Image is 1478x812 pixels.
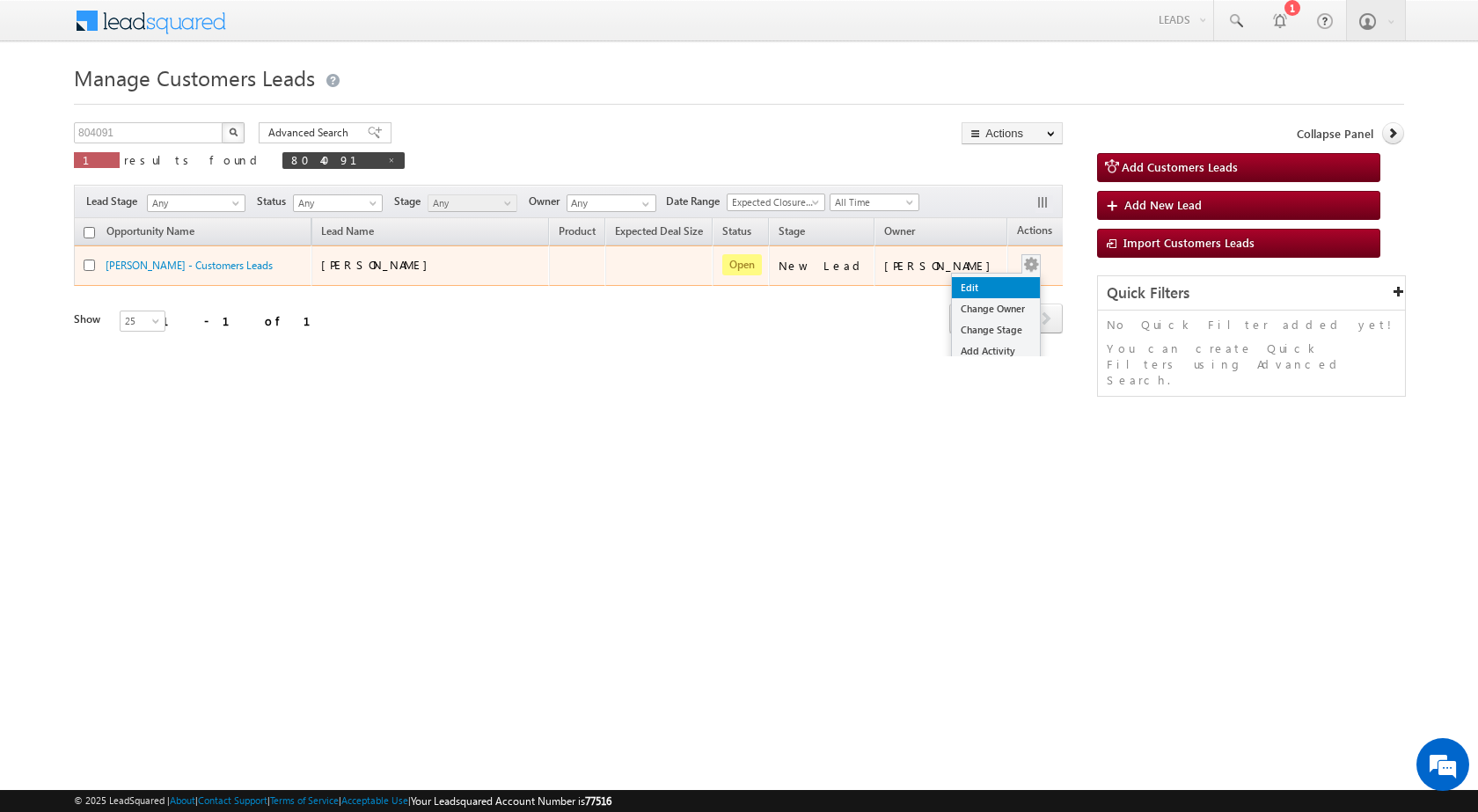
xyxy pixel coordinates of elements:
div: Show [74,311,106,327]
a: Acceptable Use [341,794,408,806]
span: prev [949,304,982,333]
span: Any [148,195,239,211]
a: Contact Support [198,794,267,806]
span: Product [559,224,596,238]
span: 25 [121,313,167,329]
span: Add New Lead [1124,197,1202,212]
div: Chat with us now [91,92,296,115]
div: Minimize live chat window [289,9,331,51]
a: prev [949,305,982,333]
button: Actions [962,122,1063,144]
div: 1 - 1 of 1 [162,311,332,331]
a: Any [428,194,517,212]
span: 77516 [585,794,611,808]
span: Owner [884,224,915,238]
p: You can create Quick Filters using Advanced Search. [1107,340,1396,388]
a: Expected Deal Size [606,222,712,245]
span: Any [294,195,377,211]
textarea: Type your message and hit 'Enter' [23,163,321,527]
img: Search [229,128,238,136]
a: Status [713,222,760,245]
span: [PERSON_NAME] [321,257,436,272]
span: All Time [830,194,914,210]
a: Any [293,194,383,212]
a: All Time [830,194,919,211]
div: New Lead [779,258,867,274]
span: Any [428,195,512,211]
span: Expected Closure Date [728,194,819,210]
span: Date Range [666,194,727,209]
span: Add Customers Leads [1122,159,1238,174]
span: Status [257,194,293,209]
a: 25 [120,311,165,332]
a: Stage [770,222,814,245]
input: Type to Search [567,194,656,212]
a: next [1030,305,1063,333]
a: Any [147,194,245,212]
span: Collapse Panel [1297,126,1373,142]
a: Opportunity Name [98,222,203,245]
div: [PERSON_NAME] [884,258,999,274]
a: About [170,794,195,806]
a: Edit [952,277,1040,298]
span: Opportunity Name [106,224,194,238]
a: Change Owner [952,298,1040,319]
span: results found [124,152,264,167]
a: Change Stage [952,319,1040,340]
span: Open [722,254,762,275]
span: Stage [779,224,805,238]
div: Quick Filters [1098,276,1405,311]
a: Expected Closure Date [727,194,825,211]
a: Show All Items [633,195,655,213]
a: Terms of Service [270,794,339,806]
em: Start Chat [239,542,319,566]
span: Manage Customers Leads [74,63,315,91]
img: d_60004797649_company_0_60004797649 [30,92,74,115]
span: next [1030,304,1063,333]
p: No Quick Filter added yet! [1107,317,1396,333]
span: Expected Deal Size [615,224,703,238]
input: Check all records [84,227,95,238]
a: [PERSON_NAME] - Customers Leads [106,259,273,272]
span: Owner [529,194,567,209]
span: 804091 [291,152,378,167]
span: 1 [83,152,111,167]
span: Advanced Search [268,125,354,141]
span: Stage [394,194,428,209]
span: Your Leadsquared Account Number is [411,794,611,808]
span: © 2025 LeadSquared | | | | | [74,793,611,809]
span: Import Customers Leads [1123,235,1255,250]
span: Lead Name [312,222,383,245]
span: Lead Stage [86,194,144,209]
span: Actions [1008,221,1061,244]
a: Add Activity [952,340,1040,362]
